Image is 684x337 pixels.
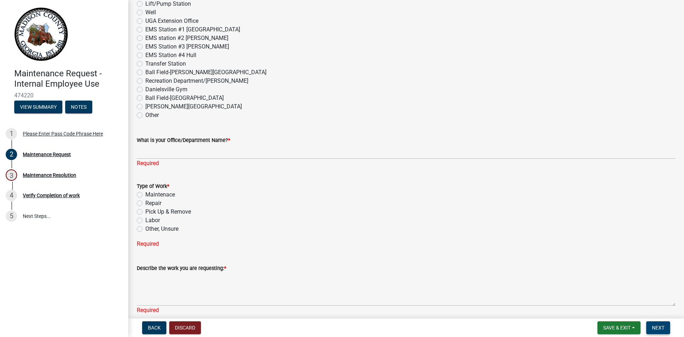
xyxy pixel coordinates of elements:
div: 5 [6,210,17,222]
label: EMS station #2 [PERSON_NAME] [145,34,228,42]
span: Save & Exit [603,325,631,331]
label: EMS Station #3 [PERSON_NAME] [145,42,229,51]
span: Next [652,325,664,331]
button: Notes [65,101,92,113]
label: EMS Station #4 Hull [145,51,196,60]
button: Save & Exit [597,321,641,334]
label: What is your Office/Department Name? [137,138,230,143]
div: 1 [6,128,17,139]
div: Maintenance Resolution [23,173,76,178]
label: Recreation Department/[PERSON_NAME] [145,77,248,85]
div: 4 [6,190,17,201]
button: Next [646,321,670,334]
label: Pick Up & Remove [145,208,191,216]
div: 2 [6,149,17,160]
label: Other, Unsure [145,225,178,233]
span: 474220 [14,92,114,99]
div: 3 [6,169,17,181]
span: Back [148,325,161,331]
label: Ball Field-[PERSON_NAME][GEOGRAPHIC_DATA] [145,68,266,77]
button: View Summary [14,101,62,113]
wm-modal-confirm: Summary [14,104,62,110]
div: Required [137,306,675,315]
button: Back [142,321,166,334]
label: Other [145,111,159,119]
label: [PERSON_NAME][GEOGRAPHIC_DATA] [145,102,242,111]
h4: Maintenance Request - Internal Employee Use [14,68,123,89]
label: Labor [145,216,160,225]
div: Please Enter Pass Code Phrase Here [23,131,103,136]
div: Required [137,159,675,168]
wm-modal-confirm: Notes [65,104,92,110]
label: Repair [145,199,161,208]
label: EMS Station #1 [GEOGRAPHIC_DATA] [145,25,240,34]
div: Required [137,240,675,248]
button: Discard [169,321,201,334]
label: Maintenace [145,190,175,199]
label: Describe the work you are requesting: [137,266,226,271]
label: Transfer Station [145,60,186,68]
label: Danielsville Gym [145,85,187,94]
label: Well [145,8,156,17]
div: Verify Completion of work [23,193,80,198]
label: UGA Extension Office [145,17,198,25]
img: Madison County, Georgia [14,7,68,61]
div: Maintenance Request [23,152,71,157]
label: Type of Work [137,184,169,189]
label: Ball Field-[GEOGRAPHIC_DATA] [145,94,224,102]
